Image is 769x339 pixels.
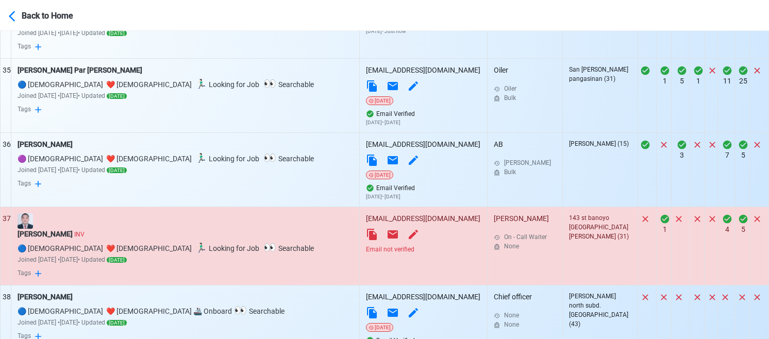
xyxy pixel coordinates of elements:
div: [PERSON_NAME] (15) [569,139,631,148]
div: Tags [18,42,353,52]
div: [EMAIL_ADDRESS][DOMAIN_NAME] [366,292,481,302]
p: [DATE] • [DATE] [366,193,481,200]
p: [DATE] • [DATE] [366,118,481,126]
div: 5 [737,150,749,161]
div: 3 [674,150,690,161]
div: Email Verified [366,183,481,193]
span: 🚢 Onboard [193,307,232,315]
div: Tags [18,268,353,279]
span: 🏃🏻‍♂️ [195,78,207,89]
div: Joined [DATE] • [DATE] • Updated [18,165,353,175]
div: 1 [659,76,671,87]
div: On - Call Waiter [504,232,556,242]
div: Oiler [504,84,556,93]
div: Joined [DATE] • [DATE] • Updated [18,28,353,38]
div: [PERSON_NAME] north subd. [GEOGRAPHIC_DATA] (43) [569,292,631,329]
td: 35 [1,58,11,132]
span: Looking for Job [193,155,259,163]
div: 143 st banoyo [GEOGRAPHIC_DATA][PERSON_NAME] (31) [569,213,631,241]
div: AB [494,139,556,177]
div: 4 [720,224,734,235]
span: 👀 [263,241,276,253]
div: [PERSON_NAME] [504,158,556,167]
span: gender [18,155,316,163]
span: Looking for Job [193,244,259,252]
div: 5 [737,224,749,235]
div: 25 [737,76,749,87]
div: Oiler [494,65,556,103]
span: Searchable [261,244,314,252]
span: 👀 [234,304,247,316]
div: 1 [659,224,671,235]
div: Joined [DATE] • [DATE] • Updated [18,318,353,327]
div: 11 [720,76,734,87]
span: [DATE] [107,320,127,326]
button: Back to Home [8,3,99,27]
span: 👀 [263,151,276,164]
span: [DATE] [107,30,127,36]
div: Email not verified [366,245,481,254]
div: Email Verified [366,109,481,118]
span: Searchable [261,155,314,163]
div: 7 [720,150,734,161]
span: gender [18,80,316,89]
div: [PERSON_NAME] Par [PERSON_NAME] [18,65,353,76]
div: Joined [DATE] • [DATE] • Updated [18,91,353,100]
div: None [504,311,556,320]
p: [DATE] • Just now [366,27,481,35]
span: [DATE] [107,257,127,263]
div: 1 [692,76,705,87]
div: [PERSON_NAME] [494,213,556,251]
span: Searchable [232,307,285,315]
span: Looking for Job [193,80,259,89]
div: San [PERSON_NAME] pangasinan (31) [569,65,631,83]
div: [EMAIL_ADDRESS][DOMAIN_NAME] [366,213,481,224]
div: 5 [674,76,690,87]
div: [EMAIL_ADDRESS][DOMAIN_NAME] [366,65,481,76]
span: Searchable [261,80,314,89]
span: INV [74,231,85,238]
div: Chief officer [494,292,556,329]
span: gender [18,244,316,252]
div: Bulk [504,93,556,103]
div: Tags [18,179,353,189]
div: None [504,320,556,329]
div: [PERSON_NAME] [18,229,353,240]
div: [EMAIL_ADDRESS][DOMAIN_NAME] [366,139,481,150]
div: Bulk [504,167,556,177]
span: [DATE] [107,167,127,173]
div: [PERSON_NAME] [18,139,353,150]
div: Back to Home [22,8,99,22]
span: [DATE] [107,93,127,99]
span: 🏃🏻‍♂️ [195,242,207,253]
span: 👀 [263,77,276,90]
span: 🏃🏻‍♂️ [195,152,207,163]
div: Joined [DATE] • [DATE] • Updated [18,255,353,264]
span: gender [18,307,287,315]
div: [DATE] [366,323,393,332]
div: [DATE] [366,171,393,179]
div: Tags [18,105,353,115]
td: 36 [1,132,11,207]
div: [DATE] [366,96,393,105]
td: 37 [1,207,11,285]
div: None [504,242,556,251]
div: [PERSON_NAME] [18,292,353,302]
